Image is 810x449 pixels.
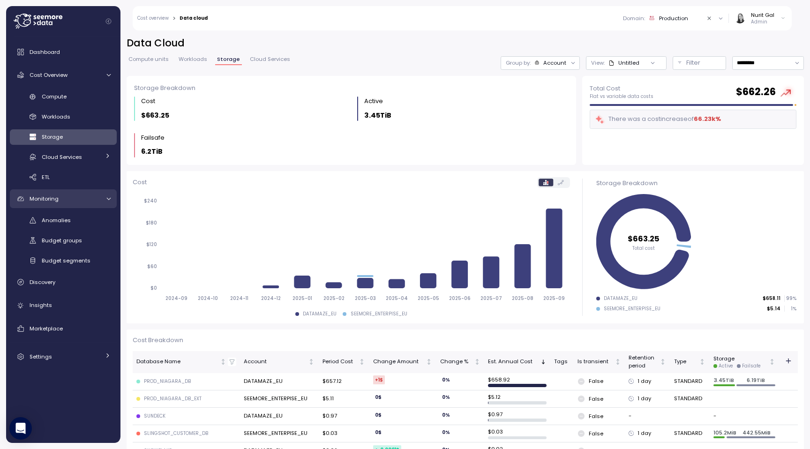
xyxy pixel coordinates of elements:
[713,429,736,436] p: 105.2MiB
[674,358,698,366] div: Type
[595,114,721,125] div: There was a cost increase of
[134,83,569,93] div: Storage Breakdown
[10,129,117,145] a: Storage
[10,89,117,105] a: Compute
[484,425,550,442] td: $ 0.03
[670,373,710,390] td: STANDARD
[386,295,408,301] tspan: 2025-04
[623,15,645,22] p: Domain :
[136,358,219,366] div: Database Name
[30,71,67,79] span: Cost Overview
[785,295,796,302] p: 99 %
[488,358,539,366] div: Est. Annual Cost
[179,57,207,62] span: Workloads
[303,311,337,317] div: DATAMAZE_EU
[625,408,670,425] td: -
[618,59,639,67] div: Untitled
[103,18,114,25] button: Collapse navigation
[629,377,667,386] div: 1 day
[512,295,533,301] tspan: 2025-08
[42,217,71,224] span: Anomalies
[150,285,157,291] tspan: $0
[373,411,383,419] div: 0 $
[373,375,385,384] div: +1 $
[589,395,603,403] p: False
[615,359,621,365] div: Not sorted
[369,351,436,373] th: Change AmountNot sorted
[604,295,637,302] div: DATAMAZE_EU
[128,57,169,62] span: Compute units
[751,19,774,25] p: Admin
[144,198,157,204] tspan: $240
[198,295,218,301] tspan: 2024-10
[141,110,169,121] p: $663.25
[141,146,163,157] p: 6.2TiB
[323,295,345,301] tspan: 2025-02
[144,413,165,419] div: SUNDECK
[240,390,318,408] td: SEEMORE_ENTERPISE_EU
[10,169,117,185] a: ETL
[322,358,358,366] div: Period Cost
[373,393,383,402] div: 0 $
[42,153,82,161] span: Cloud Services
[144,430,208,437] div: SLINGSHOT_CUSTOMER_DB
[554,358,570,366] div: Tags
[440,393,452,402] div: 0 %
[484,373,550,390] td: $ 658.92
[751,11,774,19] div: Nurit Gal
[769,359,775,365] div: Not sorted
[506,59,531,67] p: Group by:
[713,376,735,384] p: 3.45TiB
[319,390,369,408] td: $5.11
[543,295,565,301] tspan: 2025-09
[659,15,688,22] div: Production
[590,93,653,100] p: Flat vs variable data costs
[42,93,67,100] span: Compute
[440,428,452,437] div: 0 %
[686,58,700,67] p: Filter
[449,295,471,301] tspan: 2025-06
[763,295,780,302] p: $658.11
[42,113,70,120] span: Workloads
[220,359,226,365] div: Not sorted
[42,257,90,264] span: Budget segments
[10,233,117,248] a: Budget groups
[785,306,796,312] p: 1 %
[373,428,383,437] div: 0 $
[30,325,63,332] span: Marketplace
[736,85,776,99] h2: $ 662.26
[590,84,653,93] p: Total Cost
[705,14,714,22] button: Clear value
[589,412,603,420] p: False
[141,133,165,142] div: Failsafe
[673,56,726,70] button: Filter
[629,395,667,403] div: 1 day
[629,429,667,438] div: 1 day
[351,311,407,317] div: SEEMORE_ENTERPISE_EU
[577,358,613,366] div: Is transient
[240,351,318,373] th: AccountNot sorted
[364,97,383,106] div: Active
[440,358,472,366] div: Change %
[146,220,157,226] tspan: $180
[144,396,202,402] div: PROD_NIAGARA_DB_EXT
[591,59,605,67] p: View :
[30,353,52,360] span: Settings
[355,295,376,301] tspan: 2025-03
[240,425,318,442] td: SEEMORE_ENTERPISE_EU
[589,430,603,437] p: False
[261,295,281,301] tspan: 2024-12
[625,351,670,373] th: RetentionperiodNot sorted
[319,373,369,390] td: $657.12
[699,359,705,365] div: Not sorted
[144,378,191,385] div: PROD_NIAGARA_DB
[660,359,666,365] div: Not sorted
[436,351,484,373] th: Change %Not sorted
[10,347,117,366] a: Settings
[480,295,502,301] tspan: 2025-07
[244,358,307,366] div: Account
[540,359,547,365] div: Sorted descending
[230,295,248,301] tspan: 2024-11
[30,48,60,56] span: Dashboard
